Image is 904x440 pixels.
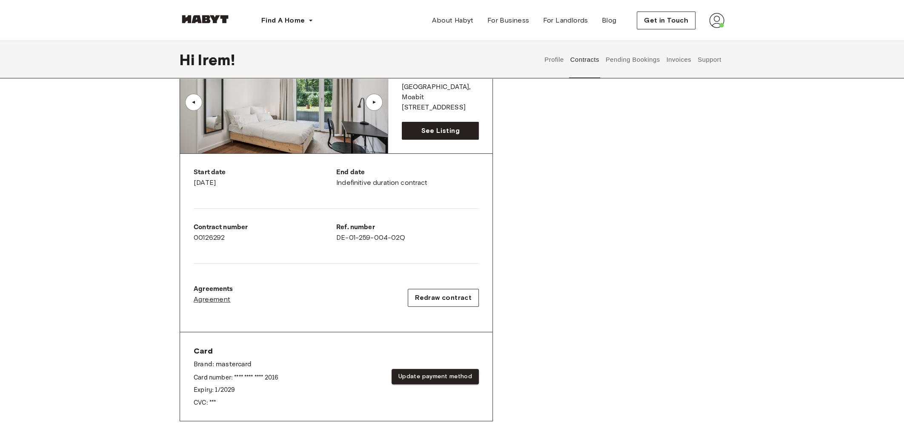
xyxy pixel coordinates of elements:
[544,41,565,78] button: Profile
[637,12,695,29] button: Get in Touch
[425,12,480,29] a: About Habyt
[198,51,235,69] span: Irem !
[336,222,479,243] div: DE-01-259-004-02Q
[194,284,233,294] p: Agreements
[569,41,600,78] button: Contracts
[336,167,479,178] p: End date
[415,293,472,303] span: Redraw contract
[432,15,473,26] span: About Habyt
[255,12,320,29] button: Find A Home
[536,12,595,29] a: For Landlords
[543,15,588,26] span: For Landlords
[194,294,233,305] a: Agreement
[194,167,336,178] p: Start date
[541,41,724,78] div: user profile tabs
[336,167,479,188] div: Indefinitive duration contract
[402,82,479,103] p: [GEOGRAPHIC_DATA] , Moabit
[194,385,278,394] p: Expiry: 1 / 2029
[709,13,724,28] img: avatar
[194,294,231,305] span: Agreement
[194,222,336,233] p: Contract number
[392,369,479,385] button: Update payment method
[370,100,378,105] div: ▲
[402,122,479,140] a: See Listing
[644,15,688,26] span: Get in Touch
[336,222,479,233] p: Ref. number
[487,15,529,26] span: For Business
[194,346,278,356] span: Card
[604,41,661,78] button: Pending Bookings
[481,12,536,29] a: For Business
[194,359,278,370] p: Brand: mastercard
[180,51,198,69] span: Hi
[402,103,479,113] p: [STREET_ADDRESS]
[665,41,692,78] button: Invoices
[194,222,336,243] div: 00126292
[194,167,336,188] div: [DATE]
[595,12,624,29] a: Blog
[189,100,198,105] div: ▲
[180,51,388,153] img: Image of the room
[261,15,305,26] span: Find A Home
[180,15,231,23] img: Habyt
[408,289,479,307] button: Redraw contract
[696,41,722,78] button: Support
[421,126,459,136] span: See Listing
[602,15,617,26] span: Blog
